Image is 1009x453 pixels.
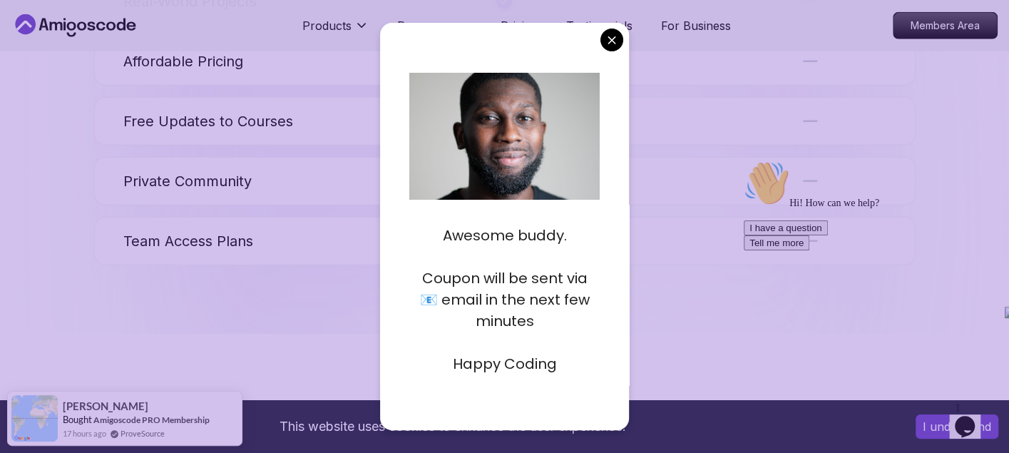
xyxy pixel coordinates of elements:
[63,414,92,425] span: Bought
[6,66,90,81] button: I have a question
[6,6,51,51] img: :wave:
[93,414,210,425] a: Amigoscode PRO Membership
[893,12,998,39] a: Members Area
[661,17,731,34] a: For Business
[916,414,998,439] button: Accept cookies
[949,396,995,439] iframe: chat widget
[123,231,253,251] p: Team Access Plans
[397,17,472,46] button: Resources
[302,17,352,34] p: Products
[121,427,165,439] a: ProveSource
[501,17,538,34] a: Pricing
[566,17,632,34] a: Testimonials
[123,51,243,71] p: Affordable Pricing
[6,81,71,96] button: Tell me more
[63,400,148,412] span: [PERSON_NAME]
[738,155,995,389] iframe: chat widget
[123,171,252,191] p: Private Community
[397,17,455,34] p: Resources
[302,17,369,46] button: Products
[6,6,262,96] div: 👋Hi! How can we help?I have a questionTell me more
[123,111,293,131] p: Free Updates to Courses
[893,13,997,39] p: Members Area
[11,395,58,442] img: provesource social proof notification image
[6,43,141,54] span: Hi! How can we help?
[63,427,106,439] span: 17 hours ago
